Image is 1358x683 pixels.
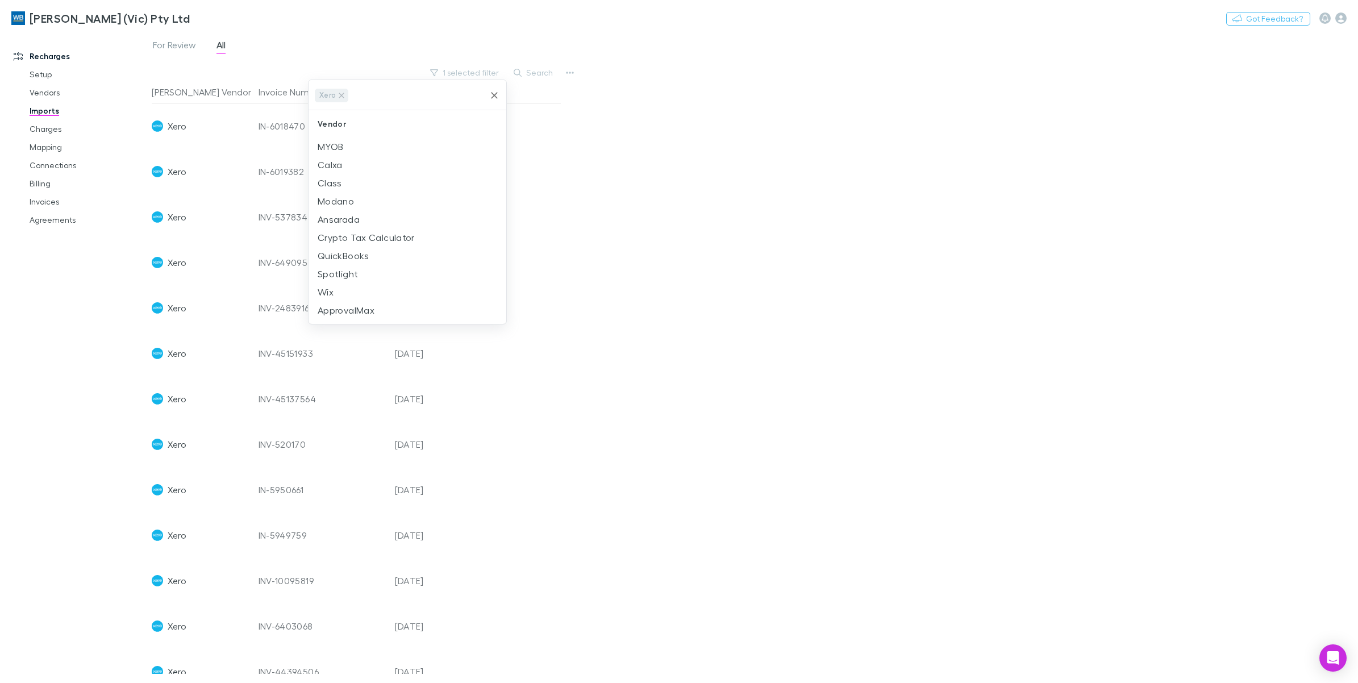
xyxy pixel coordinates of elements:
div: Vendor [309,110,506,138]
div: Open Intercom Messenger [1319,644,1347,672]
div: Xero [315,89,348,102]
li: Wix [309,283,506,301]
li: ApprovalMax [309,301,506,319]
li: Class [309,174,506,192]
button: Clear [486,88,502,103]
li: Modano [309,192,506,210]
li: Crypto Tax Calculator [309,228,506,247]
span: Xero [315,89,339,102]
li: Spotlight [309,265,506,283]
li: Ansarada [309,210,506,228]
li: MYOB [309,138,506,156]
li: QuickBooks [309,247,506,265]
li: Calxa [309,156,506,174]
